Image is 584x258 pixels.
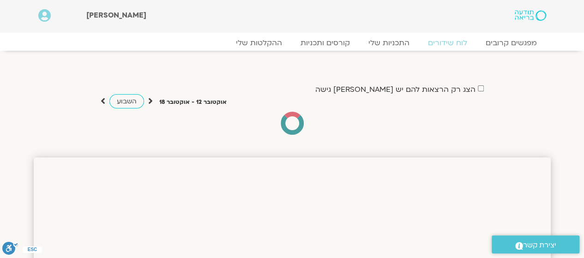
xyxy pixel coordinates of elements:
a: השבוע [109,94,144,108]
a: מפגשים קרובים [476,38,546,48]
nav: Menu [38,38,546,48]
a: ההקלטות שלי [227,38,291,48]
span: [PERSON_NAME] [86,10,146,20]
span: השבוע [117,97,137,106]
p: אוקטובר 12 - אוקטובר 18 [159,97,227,107]
a: לוח שידורים [419,38,476,48]
a: התכניות שלי [359,38,419,48]
span: יצירת קשר [523,239,556,252]
a: יצירת קשר [492,235,579,253]
a: קורסים ותכניות [291,38,359,48]
label: הצג רק הרצאות להם יש [PERSON_NAME] גישה [315,85,476,94]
